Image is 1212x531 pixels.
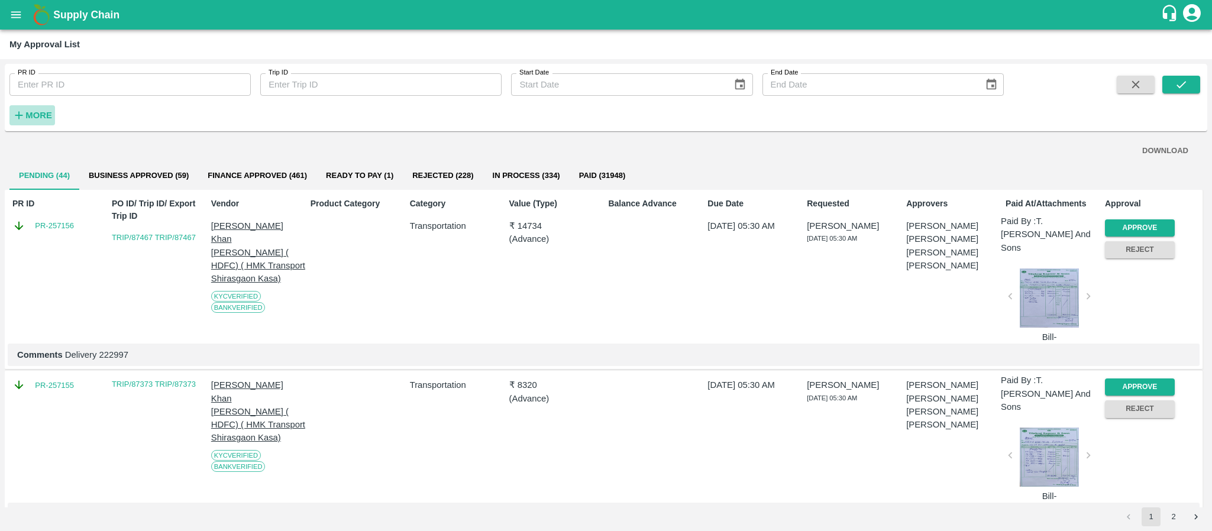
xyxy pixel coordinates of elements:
a: PR-257155 [35,380,74,391]
button: open drawer [2,1,30,28]
p: ( Advance ) [509,392,604,405]
button: Approve [1105,378,1175,396]
span: KYC Verified [211,450,261,461]
p: [PERSON_NAME] [906,392,1001,405]
p: Vendor [211,197,306,210]
b: Supply Chain [53,9,119,21]
p: PO ID/ Trip ID/ Export Trip ID [112,197,206,222]
a: TRIP/87373 TRIP/87373 [112,380,196,388]
p: [PERSON_NAME] [906,219,1001,232]
button: page 1 [1142,507,1161,526]
p: [PERSON_NAME] [906,378,1001,391]
button: Paid (31948) [570,161,635,190]
p: Requested [807,197,901,210]
p: [PERSON_NAME] Khan [PERSON_NAME] ( HDFC) ( HMK Transport Shirasgaon Kasa) [211,219,306,285]
label: PR ID [18,68,35,77]
p: Bill- [1015,490,1084,503]
span: Bank Verified [211,302,266,313]
button: Approve [1105,219,1175,237]
p: ₹ 14734 [509,219,604,232]
span: [DATE] 05:30 AM [807,235,857,242]
strong: More [25,111,52,120]
p: [PERSON_NAME] Khan [PERSON_NAME] ( HDFC) ( HMK Transport Shirasgaon Kasa) [211,378,306,444]
p: Paid At/Attachments [1006,197,1100,210]
button: More [9,105,55,125]
p: [PERSON_NAME] [807,378,901,391]
button: Pending (44) [9,161,79,190]
p: Paid By : T.[PERSON_NAME] And Sons [1001,215,1100,254]
a: PR-257156 [35,220,74,232]
p: [DATE] 05:30 AM [707,219,802,232]
div: My Approval List [9,37,80,52]
p: Transportation [410,378,505,391]
a: TRIP/87467 TRIP/87467 [112,233,196,242]
button: Reject [1105,241,1175,258]
p: Value (Type) [509,197,604,210]
button: Go to page 2 [1164,507,1183,526]
p: [PERSON_NAME] [906,418,1001,431]
p: [PERSON_NAME] [906,232,1001,245]
p: Product Category [311,197,405,210]
p: [PERSON_NAME] [906,405,1001,418]
p: ₹ 8320 [509,378,604,391]
input: Start Date [511,73,724,96]
p: Balance Advance [608,197,703,210]
p: Transportation [410,219,505,232]
p: [DATE] 05:30 AM [707,378,802,391]
label: End Date [771,68,798,77]
button: In Process (334) [483,161,570,190]
input: Enter Trip ID [260,73,502,96]
button: DOWNLOAD [1137,141,1193,161]
span: [DATE] 05:30 AM [807,394,857,402]
input: Enter PR ID [9,73,251,96]
a: Supply Chain [53,7,1161,23]
p: [PERSON_NAME] [807,219,901,232]
p: Approvers [906,197,1001,210]
p: Bill- [1015,331,1084,344]
img: logo [30,3,53,27]
button: Reject [1105,400,1175,417]
p: [PERSON_NAME] [906,259,1001,272]
label: Start Date [519,68,549,77]
p: Paid By : T.[PERSON_NAME] And Sons [1001,374,1100,413]
p: ( Advance ) [509,232,604,245]
p: Delivery 222997 [17,348,1190,361]
button: Rejected (228) [403,161,483,190]
button: Ready To Pay (1) [316,161,403,190]
button: Go to next page [1187,507,1205,526]
div: customer-support [1161,4,1181,25]
p: [PERSON_NAME] [906,246,1001,259]
button: Choose date [980,73,1003,96]
p: Due Date [707,197,802,210]
label: Trip ID [269,68,288,77]
nav: pagination navigation [1117,507,1207,526]
button: Choose date [729,73,751,96]
input: End Date [762,73,975,96]
button: Business Approved (59) [79,161,198,190]
span: Bank Verified [211,461,266,472]
button: Finance Approved (461) [198,161,316,190]
p: PR ID [12,197,107,210]
p: Category [410,197,505,210]
span: KYC Verified [211,291,261,302]
b: Comments [17,350,63,360]
div: account of current user [1181,2,1203,27]
p: Approval [1105,197,1200,210]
